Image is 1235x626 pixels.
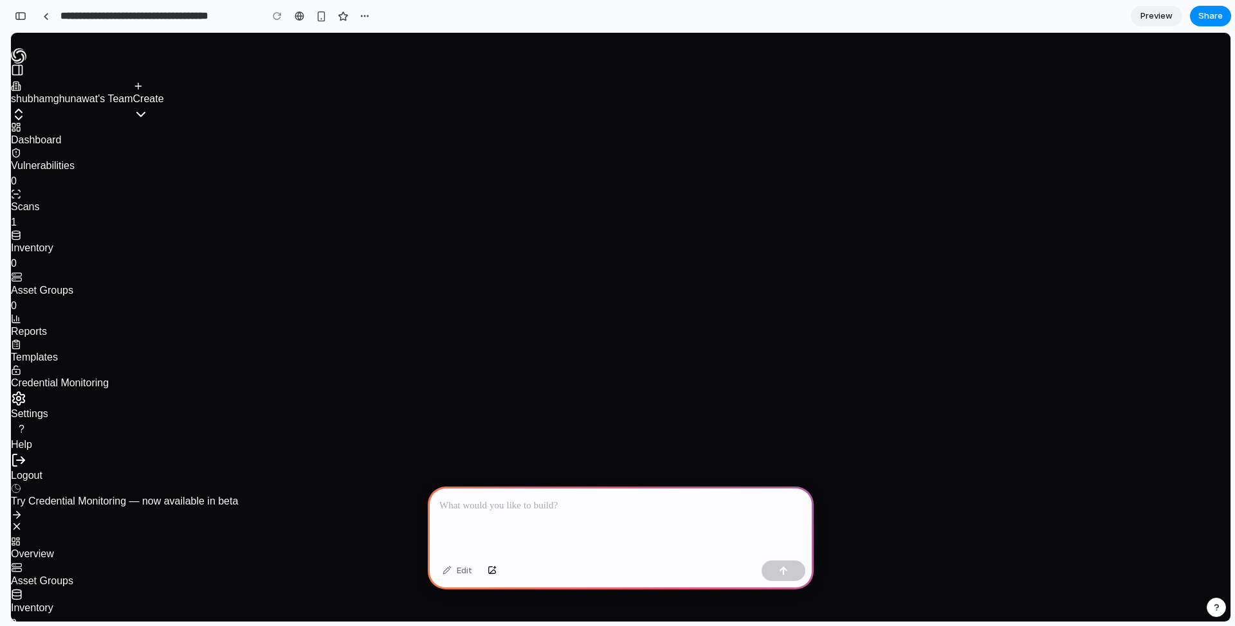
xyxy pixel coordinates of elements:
[1190,6,1231,26] button: Share
[122,60,153,71] span: Create
[8,391,14,402] span: ?
[122,48,153,89] button: Create
[1131,6,1182,26] a: Preview
[1140,10,1173,22] span: Preview
[1198,10,1223,22] span: Share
